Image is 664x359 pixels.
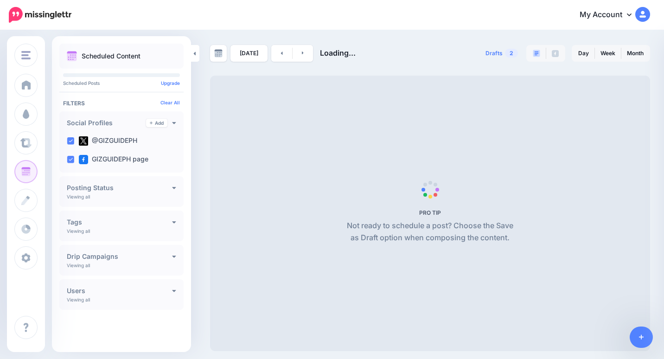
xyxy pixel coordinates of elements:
[320,48,356,58] span: Loading...
[595,46,621,61] a: Week
[79,155,88,164] img: facebook-square.png
[480,45,524,62] a: Drafts2
[67,228,90,234] p: Viewing all
[67,194,90,199] p: Viewing all
[67,253,172,260] h4: Drip Campaigns
[573,46,594,61] a: Day
[485,51,503,56] span: Drafts
[67,219,172,225] h4: Tags
[343,220,517,244] p: Not ready to schedule a post? Choose the Save as Draft option when composing the content.
[552,50,559,57] img: facebook-grey-square.png
[214,49,223,58] img: calendar-grey-darker.png
[621,46,649,61] a: Month
[160,100,180,105] a: Clear All
[146,119,167,127] a: Add
[343,209,517,216] h5: PRO TIP
[63,81,180,85] p: Scheduled Posts
[570,4,650,26] a: My Account
[67,263,90,268] p: Viewing all
[533,50,540,57] img: paragraph-boxed.png
[161,80,180,86] a: Upgrade
[505,49,518,58] span: 2
[67,51,77,61] img: calendar.png
[79,155,148,164] label: GIZGUIDEPH page
[230,45,268,62] a: [DATE]
[79,136,137,146] label: @GIZGUIDEPH
[67,288,172,294] h4: Users
[82,53,140,59] p: Scheduled Content
[79,136,88,146] img: twitter-square.png
[67,120,146,126] h4: Social Profiles
[67,297,90,302] p: Viewing all
[21,51,31,59] img: menu.png
[63,100,180,107] h4: Filters
[67,185,172,191] h4: Posting Status
[9,7,71,23] img: Missinglettr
